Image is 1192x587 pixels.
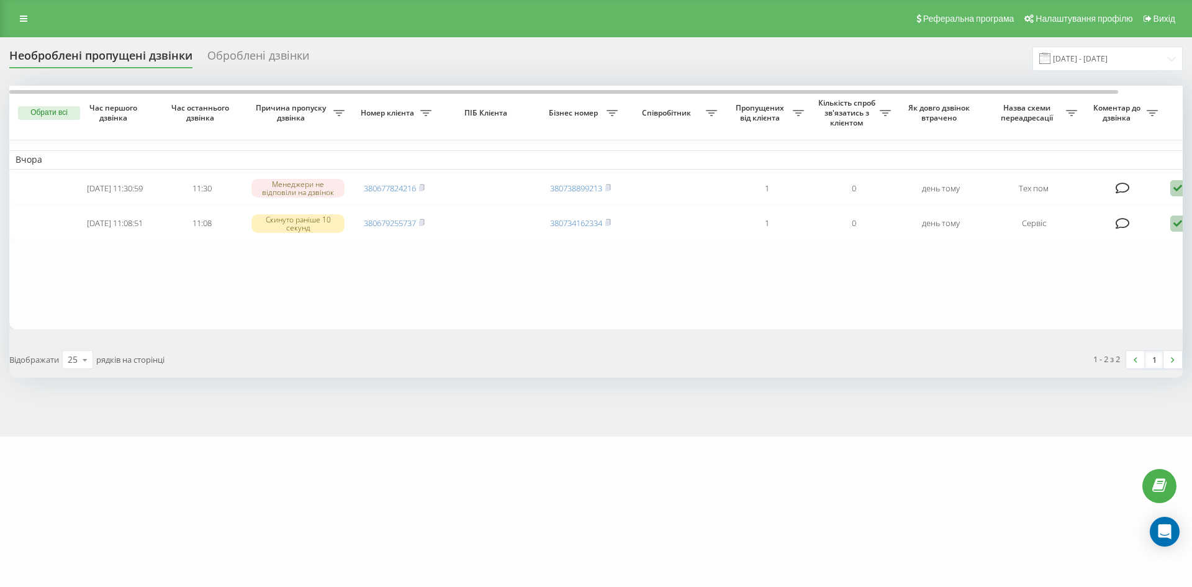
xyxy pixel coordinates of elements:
[990,103,1066,122] span: Назва схеми переадресації
[550,217,602,229] a: 380734162334
[984,172,1083,205] td: Тех пом
[1036,14,1132,24] span: Налаштування профілю
[897,207,984,240] td: день тому
[158,207,245,240] td: 11:08
[96,354,165,365] span: рядків на сторінці
[897,172,984,205] td: день тому
[448,108,526,118] span: ПІБ Клієнта
[810,207,897,240] td: 0
[923,14,1014,24] span: Реферальна програма
[723,207,810,240] td: 1
[9,354,59,365] span: Відображати
[364,217,416,229] a: 380679255737
[364,183,416,194] a: 380677824216
[71,172,158,205] td: [DATE] 11:30:59
[1154,14,1175,24] span: Вихід
[251,179,345,198] div: Менеджери не відповіли на дзвінок
[251,103,333,122] span: Причина пропуску дзвінка
[729,103,793,122] span: Пропущених від клієнта
[168,103,235,122] span: Час останнього дзвінка
[68,353,78,366] div: 25
[550,183,602,194] a: 380738899213
[71,207,158,240] td: [DATE] 11:08:51
[723,172,810,205] td: 1
[18,106,80,120] button: Обрати всі
[357,108,420,118] span: Номер клієнта
[1090,103,1147,122] span: Коментар до дзвінка
[1150,517,1180,547] div: Open Intercom Messenger
[630,108,706,118] span: Співробітник
[158,172,245,205] td: 11:30
[816,98,880,127] span: Кількість спроб зв'язатись з клієнтом
[251,214,345,233] div: Скинуто раніше 10 секунд
[1093,353,1120,365] div: 1 - 2 з 2
[543,108,607,118] span: Бізнес номер
[1145,351,1163,368] a: 1
[984,207,1083,240] td: Сервіс
[207,49,309,68] div: Оброблені дзвінки
[81,103,148,122] span: Час першого дзвінка
[9,49,192,68] div: Необроблені пропущені дзвінки
[810,172,897,205] td: 0
[907,103,974,122] span: Як довго дзвінок втрачено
